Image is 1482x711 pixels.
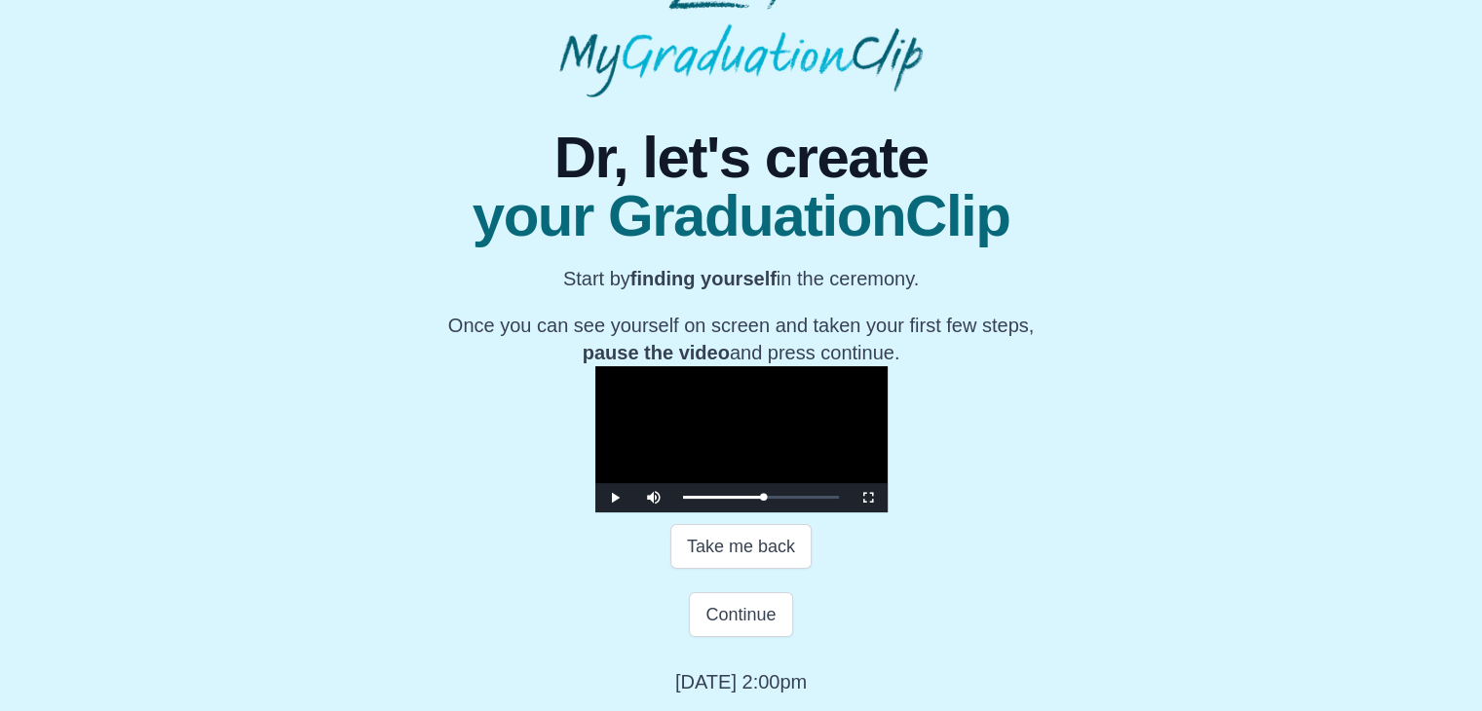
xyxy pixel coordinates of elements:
div: Video Player [595,366,888,512]
button: Take me back [670,524,812,569]
b: pause the video [583,342,730,363]
button: Mute [634,483,673,512]
p: Start by in the ceremony. [448,265,1034,292]
p: [DATE] 2:00pm [675,668,807,695]
b: finding yourself [630,268,777,289]
button: Continue [689,592,792,637]
p: Once you can see yourself on screen and taken your first few steps, and press continue. [448,312,1034,366]
button: Play [595,483,634,512]
div: Progress Bar [683,496,839,499]
span: Dr, let's create [448,129,1034,187]
button: Fullscreen [849,483,888,512]
span: your GraduationClip [448,187,1034,245]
